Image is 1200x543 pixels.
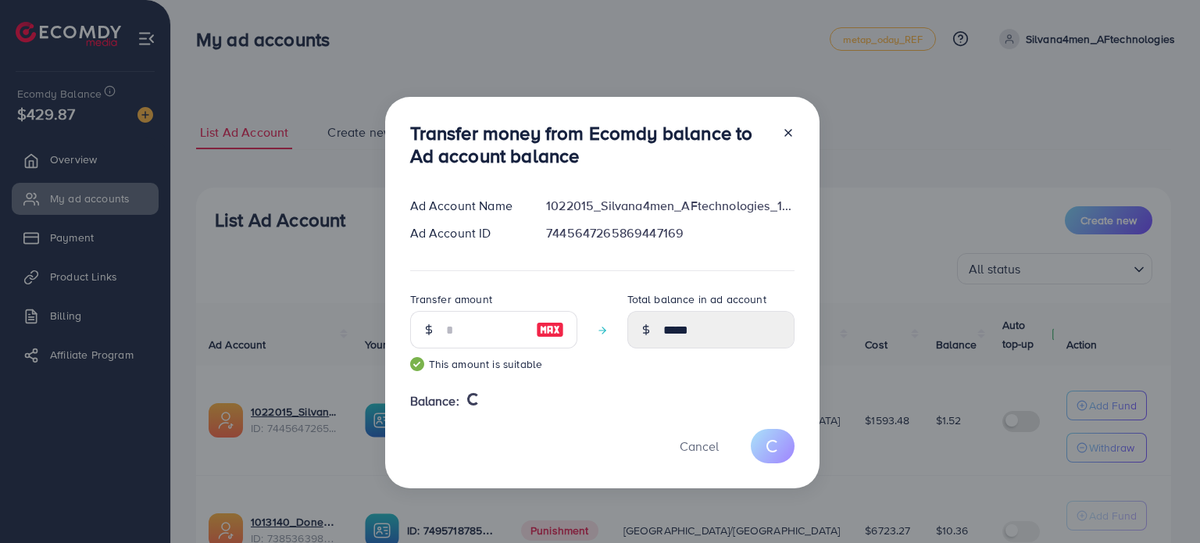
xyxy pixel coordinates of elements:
img: guide [410,357,424,371]
div: 1022015_Silvana4men_AFtechnologies_1733574856174 [534,197,806,215]
span: Cancel [680,438,719,455]
label: Transfer amount [410,291,492,307]
label: Total balance in ad account [627,291,766,307]
span: Balance: [410,392,459,410]
button: Cancel [660,429,738,463]
h3: Transfer money from Ecomdy balance to Ad account balance [410,122,770,167]
div: Ad Account ID [398,224,534,242]
iframe: Chat [1134,473,1188,531]
small: This amount is suitable [410,356,577,372]
div: Ad Account Name [398,197,534,215]
div: 7445647265869447169 [534,224,806,242]
img: image [536,320,564,339]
